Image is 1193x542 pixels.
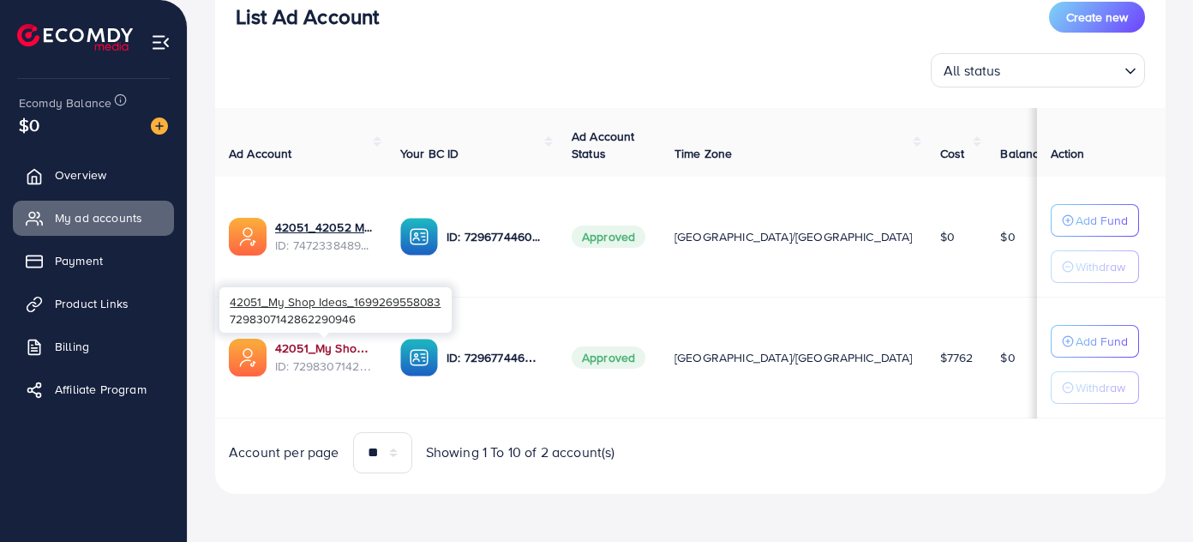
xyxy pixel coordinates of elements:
span: Billing [55,338,89,355]
img: ic-ads-acc.e4c84228.svg [229,339,267,376]
div: 7298307142862290946 [219,287,452,333]
h3: List Ad Account [236,4,379,29]
span: Create new [1066,9,1128,26]
span: [GEOGRAPHIC_DATA]/[GEOGRAPHIC_DATA] [674,349,913,366]
span: [GEOGRAPHIC_DATA]/[GEOGRAPHIC_DATA] [674,228,913,245]
img: ic-ba-acc.ded83a64.svg [400,218,438,256]
span: ID: 7472338489627934736 [275,237,373,254]
iframe: Chat [1120,465,1180,529]
a: 42051_42052 My Shop Ideas_1739789387725 [275,219,373,236]
button: Add Fund [1051,204,1139,237]
a: Product Links [13,286,174,321]
span: Your BC ID [400,145,459,162]
p: Add Fund [1076,331,1128,352]
span: Showing 1 To 10 of 2 account(s) [426,443,615,462]
p: Add Fund [1076,210,1128,231]
span: Overview [55,166,106,184]
input: Search for option [1006,55,1118,83]
p: ID: 7296774460420456449 [447,347,544,368]
span: Ad Account [229,145,292,162]
a: Overview [13,158,174,192]
span: Account per page [229,443,339,462]
img: menu [151,33,171,52]
span: Product Links [55,295,129,312]
span: Balance [1000,145,1046,162]
button: Create new [1049,2,1145,33]
span: Approved [572,346,645,369]
span: $0 [940,228,955,245]
span: $7762 [940,349,974,366]
p: Withdraw [1076,377,1125,398]
p: ID: 7296774460420456449 [447,226,544,247]
span: 42051_My Shop Ideas_1699269558083 [230,293,441,310]
p: Withdraw [1076,256,1125,277]
a: 42051_My Shop Ideas_1699269558083 [275,340,373,357]
img: ic-ads-acc.e4c84228.svg [229,218,267,256]
span: $0 [19,112,39,137]
span: $0 [1000,228,1015,245]
a: Affiliate Program [13,372,174,406]
span: Payment [55,252,103,269]
div: <span class='underline'>42051_42052 My Shop Ideas_1739789387725</span></br>7472338489627934736 [275,219,373,254]
span: Ad Account Status [572,128,635,162]
button: Withdraw [1051,371,1139,404]
span: ID: 7298307142862290946 [275,358,373,375]
span: All status [940,58,1004,83]
span: Approved [572,226,645,248]
span: Action [1051,145,1085,162]
span: Ecomdy Balance [19,94,111,111]
span: Cost [940,145,965,162]
img: logo [17,24,133,51]
a: Payment [13,244,174,278]
a: Billing [13,329,174,364]
img: image [151,117,168,135]
div: Search for option [931,53,1145,87]
span: Time Zone [674,145,732,162]
span: $0 [1000,349,1015,366]
button: Withdraw [1051,250,1139,283]
span: My ad accounts [55,209,142,226]
span: Affiliate Program [55,381,147,398]
img: ic-ba-acc.ded83a64.svg [400,339,438,376]
a: My ad accounts [13,201,174,235]
button: Add Fund [1051,325,1139,358]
